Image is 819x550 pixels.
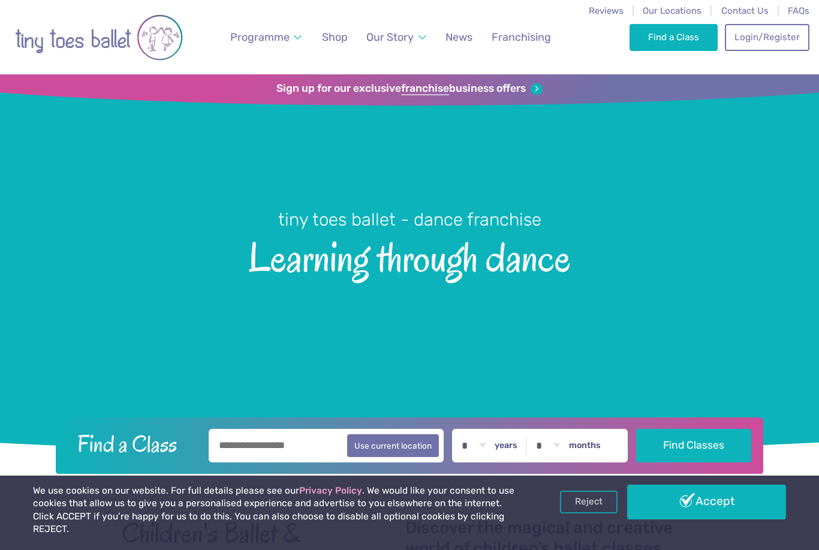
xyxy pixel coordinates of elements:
[643,5,701,16] a: Our Locations
[627,485,786,519] a: Accept
[788,5,809,16] a: FAQs
[362,24,432,51] a: Our Story
[347,434,439,457] button: Use current location
[15,7,183,68] img: tiny toes ballet
[495,440,517,451] label: years
[492,31,551,43] span: Franchising
[440,24,478,51] a: News
[366,31,414,43] span: Our Story
[317,24,353,51] a: Shop
[630,24,718,50] a: Find a Class
[401,82,449,95] strong: franchise
[569,440,601,451] label: months
[322,31,348,43] span: Shop
[299,485,362,496] a: Privacy Policy
[486,24,556,51] a: Franchising
[589,5,624,16] a: Reviews
[560,491,618,513] a: Reject
[636,429,752,462] button: Find Classes
[721,5,769,16] a: Contact Us
[21,232,798,280] span: Learning through dance
[278,209,541,230] small: tiny toes ballet - dance franchise
[230,31,290,43] span: Programme
[33,485,522,536] p: We use cookies on our website. For full details please see our . We would like your consent to us...
[225,24,308,51] a: Programme
[68,429,201,459] h2: Find a Class
[725,24,809,50] a: Login/Register
[276,82,542,95] a: Sign up for our exclusivefranchisebusiness offers
[445,31,472,43] span: News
